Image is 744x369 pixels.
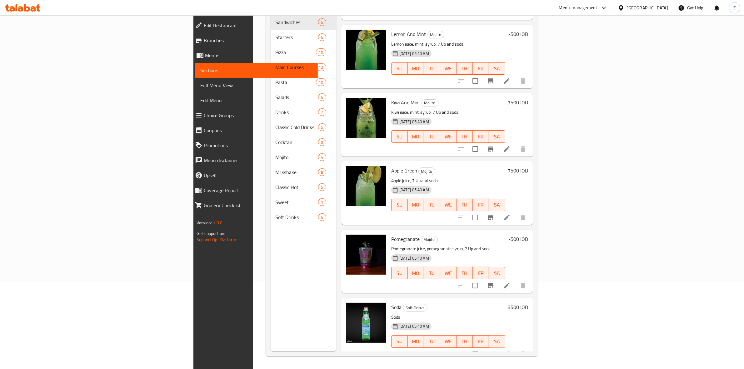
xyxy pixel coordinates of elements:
nav: Menu sections [271,12,336,227]
span: Pomegranate [391,234,420,244]
a: Coverage Report [190,183,318,198]
span: Soft Drinks [403,304,427,312]
span: Full Menu View [200,82,313,89]
div: Starters [276,33,318,41]
div: items [318,213,326,221]
span: Lemon And Mint [391,29,426,39]
button: MO [408,130,424,143]
span: Classic Hot [276,183,318,191]
div: Milkshake8 [271,165,336,180]
span: SU [394,132,405,141]
div: items [318,93,326,101]
span: SA [492,64,503,73]
span: SA [492,337,503,346]
button: SU [391,62,408,75]
button: Branch-specific-item [483,347,498,362]
div: items [318,33,326,41]
h6: 7500 IQD [508,235,528,243]
div: Pasta10 [271,75,336,90]
img: Pomegranate [346,235,386,275]
div: Mojito [418,167,435,175]
span: Coverage Report [204,187,313,194]
span: Branches [204,37,313,44]
span: Grocery Checklist [204,202,313,209]
span: Sweet [276,198,318,206]
h6: 3500 IQD [508,303,528,312]
span: Drinks [276,108,318,116]
a: Choice Groups [190,108,318,123]
button: TU [424,335,440,348]
div: items [316,78,326,86]
button: delete [516,210,531,225]
span: Select to update [469,347,482,361]
div: items [318,198,326,206]
div: items [318,183,326,191]
span: Pasta [276,78,316,86]
span: MO [410,200,422,209]
div: Mojito [421,236,438,243]
span: Sandwiches [276,18,318,26]
span: Version: [197,219,212,227]
button: FR [473,199,489,211]
div: Classic Cold Drinks5 [271,120,336,135]
span: Mojito [428,31,444,38]
span: MO [410,269,422,278]
span: 4 [318,154,326,160]
div: Pizza [276,48,316,56]
span: FR [475,200,487,209]
div: items [316,48,326,56]
a: Promotions [190,138,318,153]
div: Salads6 [271,90,336,105]
span: 10 [316,79,326,85]
div: [GEOGRAPHIC_DATA] [627,4,668,11]
button: delete [516,142,531,157]
button: TH [457,199,473,211]
span: Soft Drinks [276,213,318,221]
span: Milkshake [276,168,318,176]
span: 8 [318,169,326,175]
span: TH [459,269,470,278]
span: Select to update [469,211,482,224]
span: SU [394,269,405,278]
span: Soda [391,302,402,312]
img: Lemon And Mint [346,30,386,70]
span: SU [394,200,405,209]
button: TH [457,335,473,348]
div: items [316,63,326,71]
span: SA [492,132,503,141]
div: Classic Hot5 [271,180,336,195]
a: Edit menu item [503,214,511,221]
span: 5 [318,124,326,130]
span: 7 [318,109,326,115]
div: Mojito [427,31,444,38]
span: MO [410,64,422,73]
button: Branch-specific-item [483,73,498,88]
span: 6 [318,214,326,220]
a: Coupons [190,123,318,138]
span: 5 [318,184,326,190]
button: FR [473,130,489,143]
a: Branches [190,33,318,48]
button: TH [457,62,473,75]
button: SA [489,130,505,143]
span: TU [427,337,438,346]
a: Menus [190,48,318,63]
span: [DATE] 05:40 AM [397,255,432,261]
p: Kiwi juice, mint, syrup, 7 Up and soda [391,108,505,116]
span: Menus [205,52,313,59]
span: Salads [276,93,318,101]
button: FR [473,267,489,279]
span: Z [733,4,736,11]
button: SU [391,267,408,279]
span: Classic Cold Drinks [276,123,318,131]
div: items [318,108,326,116]
div: Menu-management [559,4,597,12]
button: WE [440,199,457,211]
div: items [318,138,326,146]
span: 5 [318,19,326,25]
button: FR [473,335,489,348]
a: Grocery Checklist [190,198,318,213]
span: WE [443,337,454,346]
